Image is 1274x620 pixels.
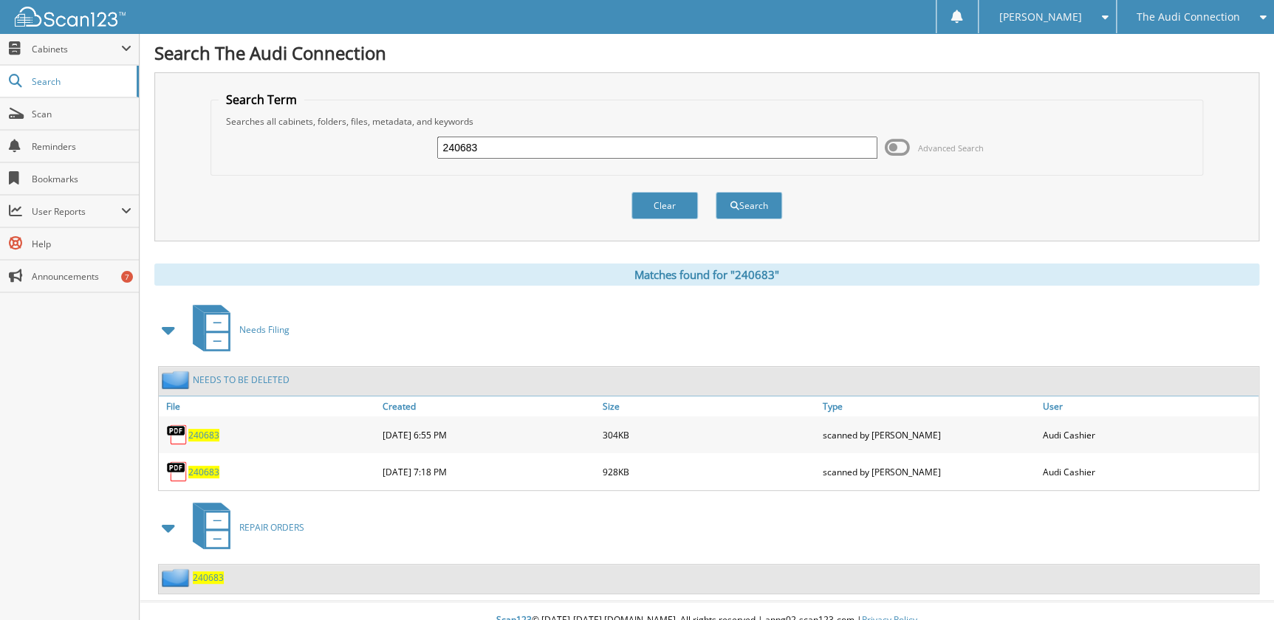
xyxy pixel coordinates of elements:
[154,263,1259,286] div: Matches found for "240683"
[154,41,1259,65] h1: Search The Audi Connection
[32,205,121,218] span: User Reports
[32,270,131,283] span: Announcements
[32,173,131,185] span: Bookmarks
[188,429,219,441] a: 240683
[32,43,121,55] span: Cabinets
[219,115,1195,128] div: Searches all cabinets, folders, files, metadata, and keywords
[219,92,304,108] legend: Search Term
[188,466,219,478] a: 240683
[121,271,133,283] div: 7
[162,568,193,587] img: folder2.png
[599,396,819,416] a: Size
[599,457,819,486] div: 928KB
[184,300,290,359] a: Needs Filing
[166,461,188,483] img: PDF.png
[193,373,290,386] a: NEEDS TO BE DELETED
[239,521,304,534] span: REPAIR ORDERS
[239,323,290,336] span: Needs Filing
[918,142,984,154] span: Advanced Search
[1137,13,1240,21] span: The Audi Connection
[818,420,1038,449] div: scanned by [PERSON_NAME]
[32,75,129,88] span: Search
[193,571,224,584] a: 240683
[32,140,131,153] span: Reminders
[184,498,304,557] a: REPAIR ORDERS
[379,457,599,486] div: [DATE] 7:18 PM
[1038,396,1258,416] a: User
[1038,420,1258,449] div: Audi Cashier
[716,192,782,219] button: Search
[159,396,379,416] a: File
[818,396,1038,416] a: Type
[379,396,599,416] a: Created
[379,420,599,449] div: [DATE] 6:55 PM
[15,7,126,27] img: scan123-logo-white.svg
[631,192,698,219] button: Clear
[599,420,819,449] div: 304KB
[32,108,131,120] span: Scan
[162,371,193,389] img: folder2.png
[166,424,188,446] img: PDF.png
[1038,457,1258,486] div: Audi Cashier
[1200,549,1274,620] iframe: Chat Widget
[818,457,1038,486] div: scanned by [PERSON_NAME]
[999,13,1081,21] span: [PERSON_NAME]
[32,238,131,250] span: Help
